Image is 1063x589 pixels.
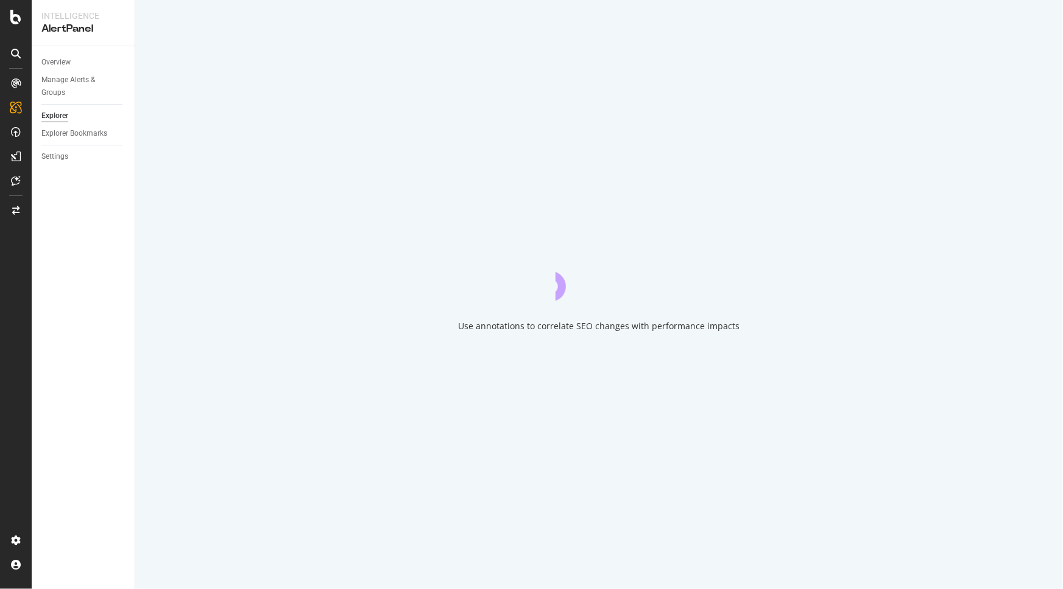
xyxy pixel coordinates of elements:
[556,257,643,301] div: animation
[41,150,126,163] a: Settings
[41,10,125,22] div: Intelligence
[41,74,126,99] a: Manage Alerts & Groups
[41,150,68,163] div: Settings
[41,110,126,122] a: Explorer
[41,127,126,140] a: Explorer Bookmarks
[41,56,126,69] a: Overview
[41,22,125,36] div: AlertPanel
[41,110,68,122] div: Explorer
[459,320,740,332] div: Use annotations to correlate SEO changes with performance impacts
[41,56,71,69] div: Overview
[41,127,107,140] div: Explorer Bookmarks
[41,74,115,99] div: Manage Alerts & Groups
